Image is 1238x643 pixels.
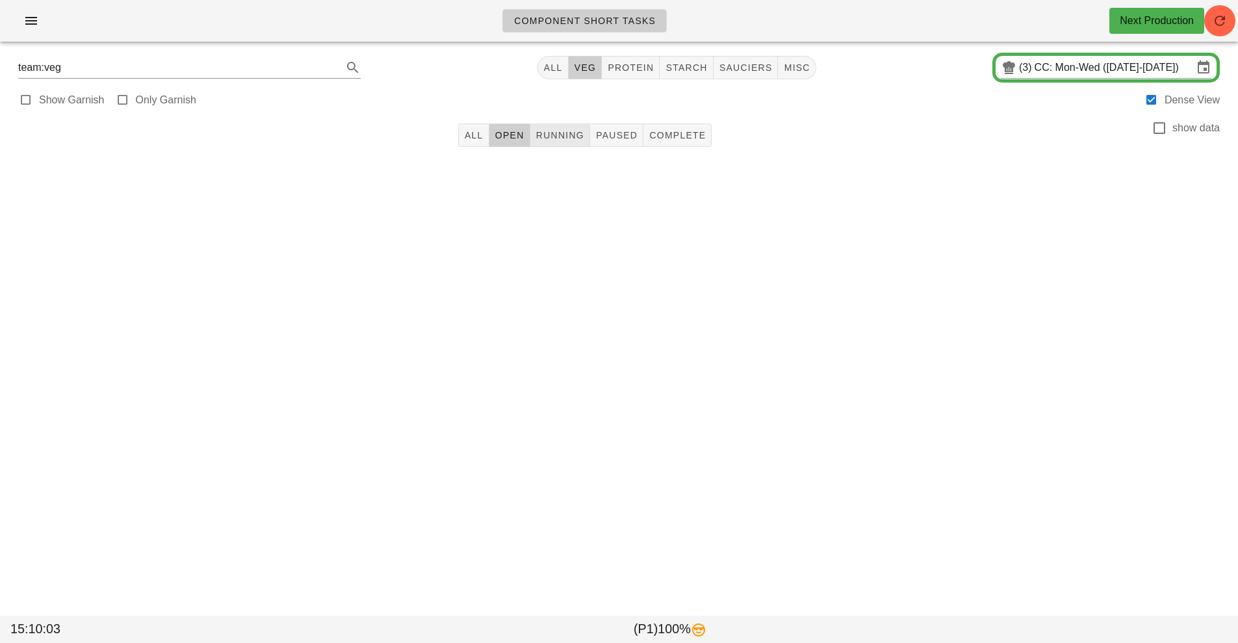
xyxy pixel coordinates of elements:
[495,130,524,140] span: Open
[665,62,707,73] span: starch
[530,124,590,147] button: Running
[602,56,660,79] button: protein
[783,62,810,73] span: misc
[574,62,597,73] span: veg
[489,124,530,147] button: Open
[660,56,713,79] button: starch
[537,56,569,79] button: All
[458,124,489,147] button: All
[714,56,779,79] button: sauciers
[1172,122,1220,135] label: show data
[649,130,706,140] span: Complete
[778,56,816,79] button: misc
[1165,94,1220,107] label: Dense View
[569,56,602,79] button: veg
[719,62,773,73] span: sauciers
[535,130,584,140] span: Running
[1019,61,1035,74] div: (3)
[502,9,667,33] a: Component Short Tasks
[595,130,638,140] span: Paused
[39,94,105,107] label: Show Garnish
[464,130,484,140] span: All
[607,62,654,73] span: protein
[643,124,712,147] button: Complete
[1120,13,1194,29] div: Next Production
[590,124,643,147] button: Paused
[136,94,196,107] label: Only Garnish
[543,62,563,73] span: All
[513,16,656,26] span: Component Short Tasks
